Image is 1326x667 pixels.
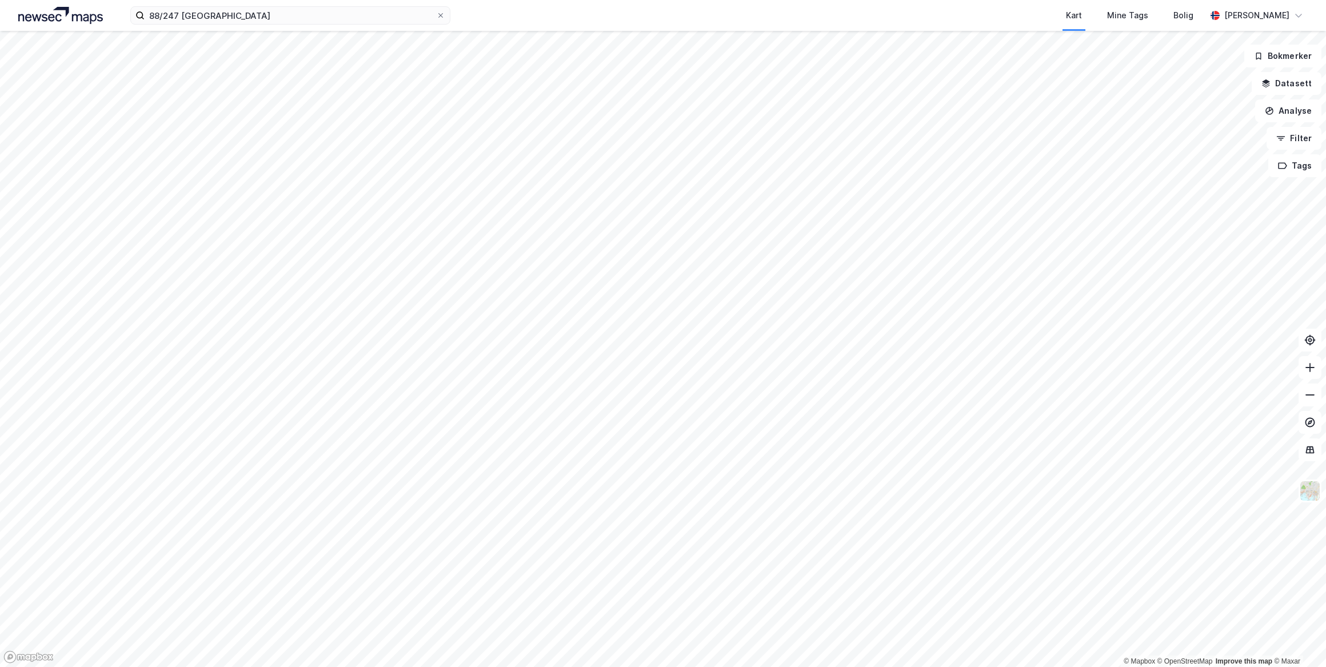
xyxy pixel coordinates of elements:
img: logo.a4113a55bc3d86da70a041830d287a7e.svg [18,7,103,24]
a: Improve this map [1216,657,1272,665]
div: [PERSON_NAME] [1224,9,1289,22]
button: Analyse [1255,99,1321,122]
div: Bolig [1173,9,1193,22]
div: Kart [1066,9,1082,22]
a: OpenStreetMap [1157,657,1213,665]
button: Bokmerker [1244,45,1321,67]
iframe: Chat Widget [1269,612,1326,667]
button: Filter [1267,127,1321,150]
button: Datasett [1252,72,1321,95]
input: Søk på adresse, matrikkel, gårdeiere, leietakere eller personer [145,7,436,24]
div: Kontrollprogram for chat [1269,612,1326,667]
a: Mapbox homepage [3,650,54,664]
div: Mine Tags [1107,9,1148,22]
img: Z [1299,480,1321,502]
a: Mapbox [1124,657,1155,665]
button: Tags [1268,154,1321,177]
